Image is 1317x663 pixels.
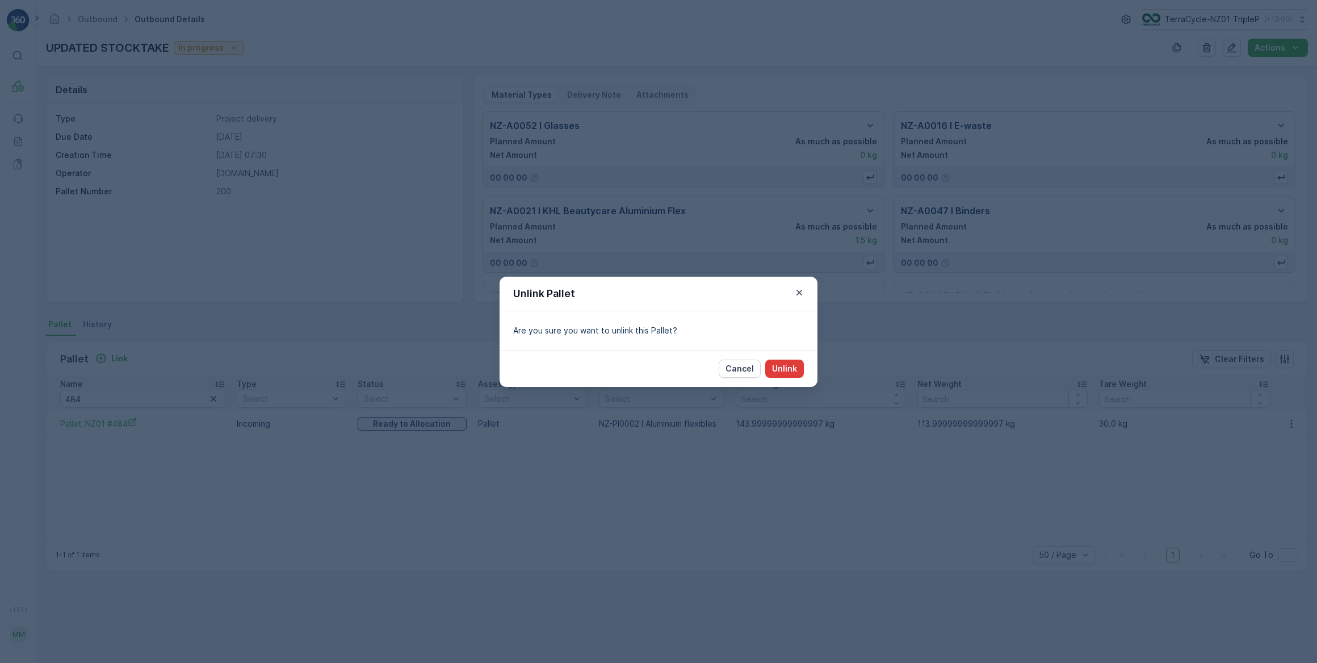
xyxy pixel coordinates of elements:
[725,363,754,374] p: Cancel
[719,360,761,378] button: Cancel
[513,286,575,302] p: Unlink Pallet
[772,363,797,374] p: Unlink
[513,325,804,336] p: Are you sure you want to unlink this Pallet?
[765,360,804,378] button: Unlink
